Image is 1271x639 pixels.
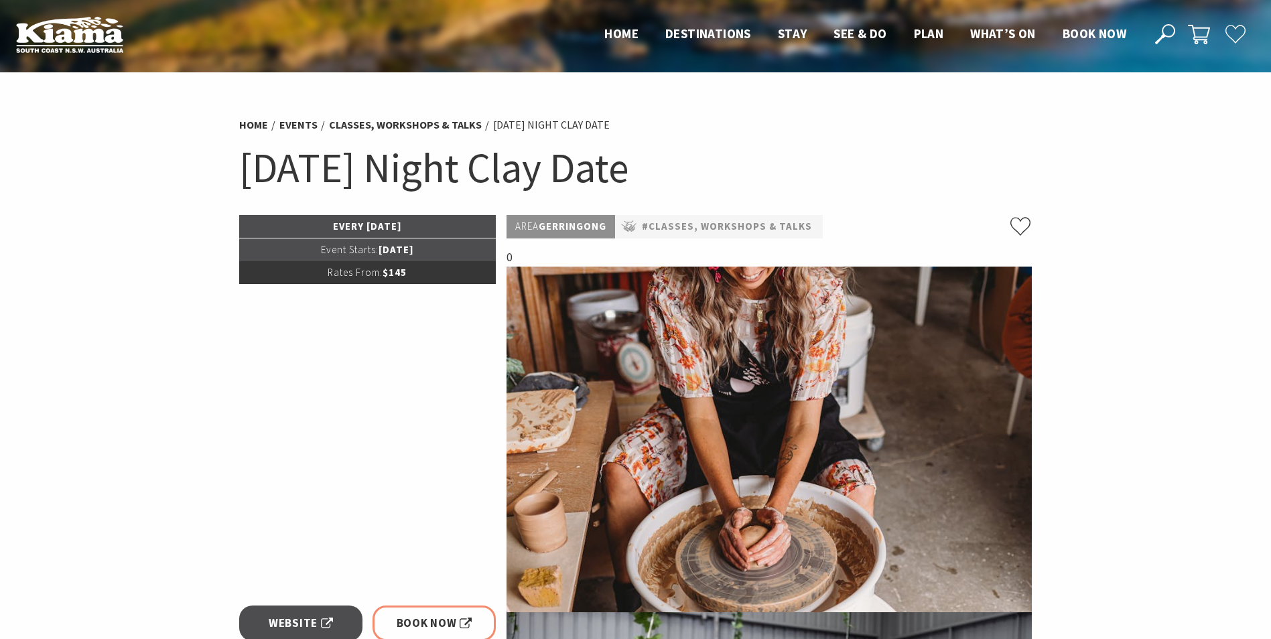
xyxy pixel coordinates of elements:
[604,25,639,43] a: Home
[328,266,383,279] span: Rates From:
[970,25,1036,43] a: What’s On
[604,25,639,42] span: Home
[16,16,123,53] img: Kiama Logo
[239,118,268,132] a: Home
[665,25,751,43] a: Destinations
[239,141,1032,195] h1: [DATE] Night Clay Date
[493,117,610,134] li: [DATE] Night Clay Date
[642,218,812,235] a: #Classes, Workshops & Talks
[397,614,472,632] span: Book Now
[914,25,944,43] a: Plan
[269,614,333,632] span: Website
[239,238,496,261] p: [DATE]
[914,25,944,42] span: Plan
[239,261,496,284] p: $145
[778,25,807,42] span: Stay
[515,220,539,232] span: Area
[507,267,1032,612] img: Photo shows female sitting at pottery wheel with hands on a ball of clay
[1063,25,1126,43] a: Book now
[321,243,379,256] span: Event Starts:
[778,25,807,43] a: Stay
[507,215,615,238] p: Gerringong
[239,215,496,238] p: Every [DATE]
[665,25,751,42] span: Destinations
[279,118,318,132] a: Events
[591,23,1140,46] nav: Main Menu
[970,25,1036,42] span: What’s On
[329,118,482,132] a: Classes, Workshops & Talks
[833,25,886,43] a: See & Do
[833,25,886,42] span: See & Do
[1063,25,1126,42] span: Book now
